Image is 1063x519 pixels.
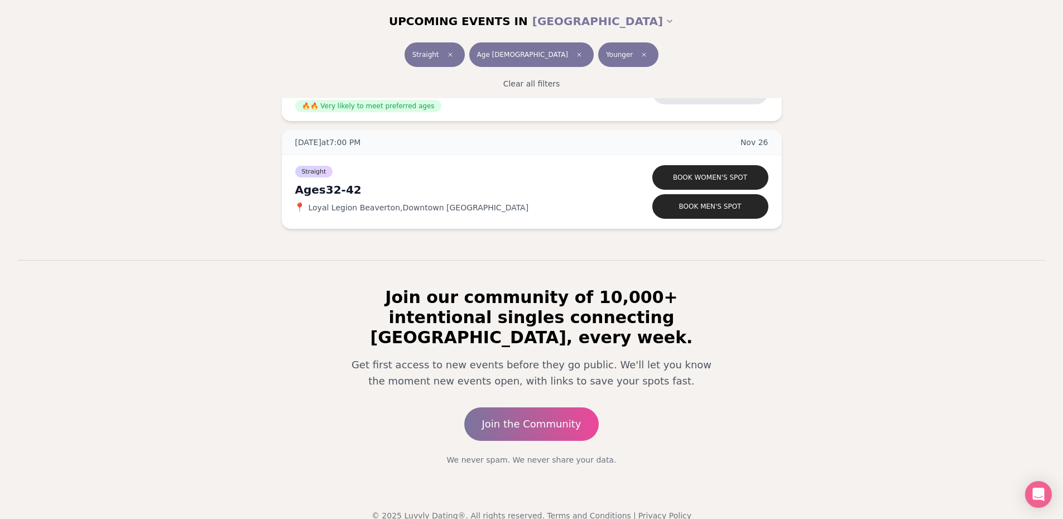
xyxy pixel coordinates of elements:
a: Join the Community [464,407,599,441]
button: Book women's spot [652,165,768,190]
span: 🔥🔥 Very likely to meet preferred ages [295,100,441,112]
span: Nov 26 [740,137,768,148]
span: UPCOMING EVENTS IN [389,13,528,29]
span: Age [DEMOGRAPHIC_DATA] [477,50,568,59]
div: Ages 32-42 [295,182,610,198]
p: Get first access to new events before they go public. We'll let you know the moment new events op... [344,357,719,390]
button: Age [DEMOGRAPHIC_DATA]Clear age [469,42,594,67]
span: 📍 [295,203,304,212]
button: YoungerClear preference [598,42,658,67]
span: Younger [606,50,633,59]
button: Clear all filters [497,71,567,96]
button: StraightClear event type filter [405,42,465,67]
span: Loyal Legion Beaverton , Downtown [GEOGRAPHIC_DATA] [309,202,529,213]
p: We never spam. We never share your data. [335,454,728,465]
button: Book men's spot [652,194,768,219]
span: Clear event type filter [444,48,457,61]
h2: Join our community of 10,000+ intentional singles connecting [GEOGRAPHIC_DATA], every week. [335,287,728,348]
span: Clear preference [637,48,651,61]
span: [DATE] at 7:00 PM [295,137,361,148]
span: Clear age [573,48,586,61]
div: Open Intercom Messenger [1025,481,1052,508]
span: Straight [412,50,439,59]
button: [GEOGRAPHIC_DATA] [532,9,674,33]
span: Straight [295,166,333,177]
